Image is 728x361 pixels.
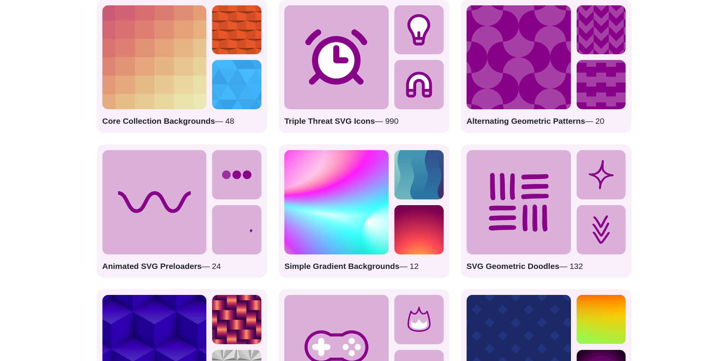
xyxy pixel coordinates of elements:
[212,295,261,344] img: red shiny ribbon woven into a pattern
[394,205,444,254] img: glowing yellow warming the purple vector sky
[284,262,399,270] strong: Simple Gradient Backgrounds
[284,117,375,125] strong: Triple Threat SVG Icons
[577,5,626,55] img: Purple alternating chevron pattern
[102,117,215,125] strong: Core Collection Backgrounds
[467,262,559,270] strong: SVG Geometric Doodles
[577,60,626,109] img: purple zig zag zipper pattern
[284,115,444,127] p: — 990
[284,150,389,254] img: colorful radial mesh gradient rainbow
[467,115,626,127] p: — 20
[394,150,444,199] img: alternating gradient chain from purple to green
[102,260,262,272] p: — 24
[212,60,261,109] img: triangles in various blue shades background
[212,5,261,55] img: orange repeating pattern of alternating raised tiles
[467,117,585,125] strong: Alternating Geometric Patterns
[467,260,626,272] p: — 132
[467,5,571,110] img: purple mushroom cap design pattern
[102,5,207,110] img: grid of squares pink blending into yellow
[284,260,444,272] p: — 12
[102,115,262,127] p: — 48
[102,262,202,270] strong: Animated SVG Preloaders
